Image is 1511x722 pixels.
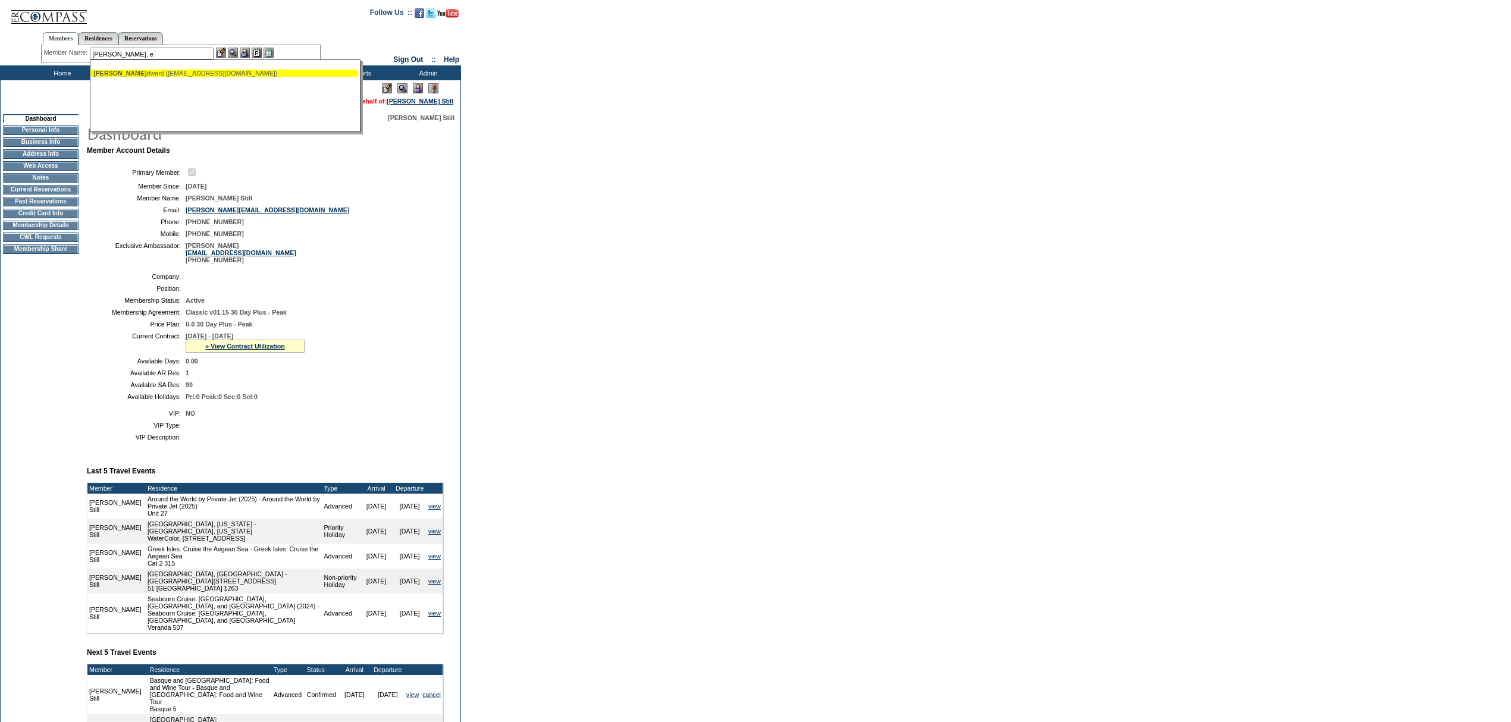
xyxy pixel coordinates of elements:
td: Confirmed [305,675,338,714]
td: Departure [371,664,405,675]
td: Arrival [338,664,371,675]
span: [PHONE_NUMBER] [186,218,244,225]
td: Current Reservations [3,185,79,194]
a: view [428,528,441,535]
td: [DATE] [360,569,393,594]
td: Available Days: [92,357,181,365]
td: Advanced [322,544,359,569]
td: Basque and [GEOGRAPHIC_DATA]: Food and Wine Tour - Basque and [GEOGRAPHIC_DATA]: Food and Wine To... [148,675,272,714]
span: :: [431,55,436,64]
img: Subscribe to our YouTube Channel [437,9,459,18]
td: Priority Holiday [322,519,359,544]
span: Active [186,297,205,304]
td: Admin [393,65,461,80]
img: pgTtlDashboard.gif [86,121,324,145]
td: [GEOGRAPHIC_DATA], [GEOGRAPHIC_DATA] - [GEOGRAPHIC_DATA][STREET_ADDRESS] 51 [GEOGRAPHIC_DATA] 1263 [146,569,322,594]
td: Around the World by Private Jet (2025) - Around the World by Private Jet (2025) Unit 27 [146,494,322,519]
td: Type [322,483,359,494]
img: Follow us on Twitter [426,8,435,18]
img: Impersonate [413,83,423,93]
a: [PERSON_NAME] Still [387,98,453,105]
td: [DATE] [360,494,393,519]
span: 0-0 30 Day Plus - Peak [186,321,253,328]
img: Reservations [252,48,262,58]
td: Exclusive Ambassador: [92,242,181,263]
td: [PERSON_NAME] Still [87,675,145,714]
td: [DATE] [338,675,371,714]
a: view [428,577,441,585]
td: Member Name: [92,194,181,202]
a: Residences [79,32,118,45]
td: Price Plan: [92,321,181,328]
td: Departure [393,483,427,494]
td: VIP Type: [92,422,181,429]
span: NO [186,410,195,417]
td: Member [87,664,145,675]
td: [PERSON_NAME] Still [87,594,146,633]
td: Available SA Res: [92,381,181,388]
span: [PERSON_NAME] [93,70,146,77]
td: [PERSON_NAME] Still [87,569,146,594]
td: Residence [148,664,272,675]
a: view [406,691,419,698]
span: [PERSON_NAME] [PHONE_NUMBER] [186,242,296,263]
td: Type [272,664,305,675]
span: 0.00 [186,357,198,365]
td: Position: [92,285,181,292]
td: [DATE] [393,494,427,519]
span: [DATE] - [DATE] [186,332,233,340]
td: [DATE] [360,544,393,569]
a: Members [43,32,79,45]
td: Available AR Res: [92,369,181,376]
span: 99 [186,381,193,388]
td: [DATE] [360,594,393,633]
span: Pri:0 Peak:0 Sec:0 Sel:0 [186,393,258,400]
td: Personal Info [3,125,79,135]
b: Last 5 Travel Events [87,467,155,475]
img: View [228,48,238,58]
td: Membership Agreement: [92,309,181,316]
span: [PHONE_NUMBER] [186,230,244,237]
td: Membership Status: [92,297,181,304]
td: [GEOGRAPHIC_DATA], [US_STATE] - [GEOGRAPHIC_DATA], [US_STATE] WaterColor, [STREET_ADDRESS] [146,519,322,544]
td: Email: [92,206,181,214]
td: VIP Description: [92,434,181,441]
td: [DATE] [393,594,427,633]
a: cancel [422,691,441,698]
b: Next 5 Travel Events [87,648,156,657]
td: Member [87,483,146,494]
td: Mobile: [92,230,181,237]
td: [PERSON_NAME] Still [87,544,146,569]
span: [PERSON_NAME] Still [186,194,252,202]
img: Become our fan on Facebook [415,8,424,18]
td: Member Since: [92,183,181,190]
td: Advanced [272,675,305,714]
td: Primary Member: [92,167,181,178]
td: CWL Requests [3,233,79,242]
a: view [428,503,441,510]
a: view [428,610,441,617]
td: Credit Card Info [3,209,79,218]
td: [DATE] [393,569,427,594]
td: Business Info [3,137,79,147]
img: View Mode [397,83,407,93]
td: Phone: [92,218,181,225]
td: Notes [3,173,79,183]
a: Become our fan on Facebook [415,12,424,19]
td: Membership Share [3,244,79,254]
div: Member Name: [44,48,90,58]
img: b_edit.gif [216,48,226,58]
td: Current Contract: [92,332,181,353]
span: [DATE] [186,183,206,190]
a: [EMAIL_ADDRESS][DOMAIN_NAME] [186,249,296,256]
td: Follow Us :: [370,7,412,21]
td: Non-priority Holiday [322,569,359,594]
td: Past Reservations [3,197,79,206]
td: Arrival [360,483,393,494]
td: Residence [146,483,322,494]
a: » View Contract Utilization [205,343,285,350]
img: b_calculator.gif [264,48,274,58]
td: Home [27,65,95,80]
a: Help [444,55,459,64]
img: Edit Mode [382,83,392,93]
